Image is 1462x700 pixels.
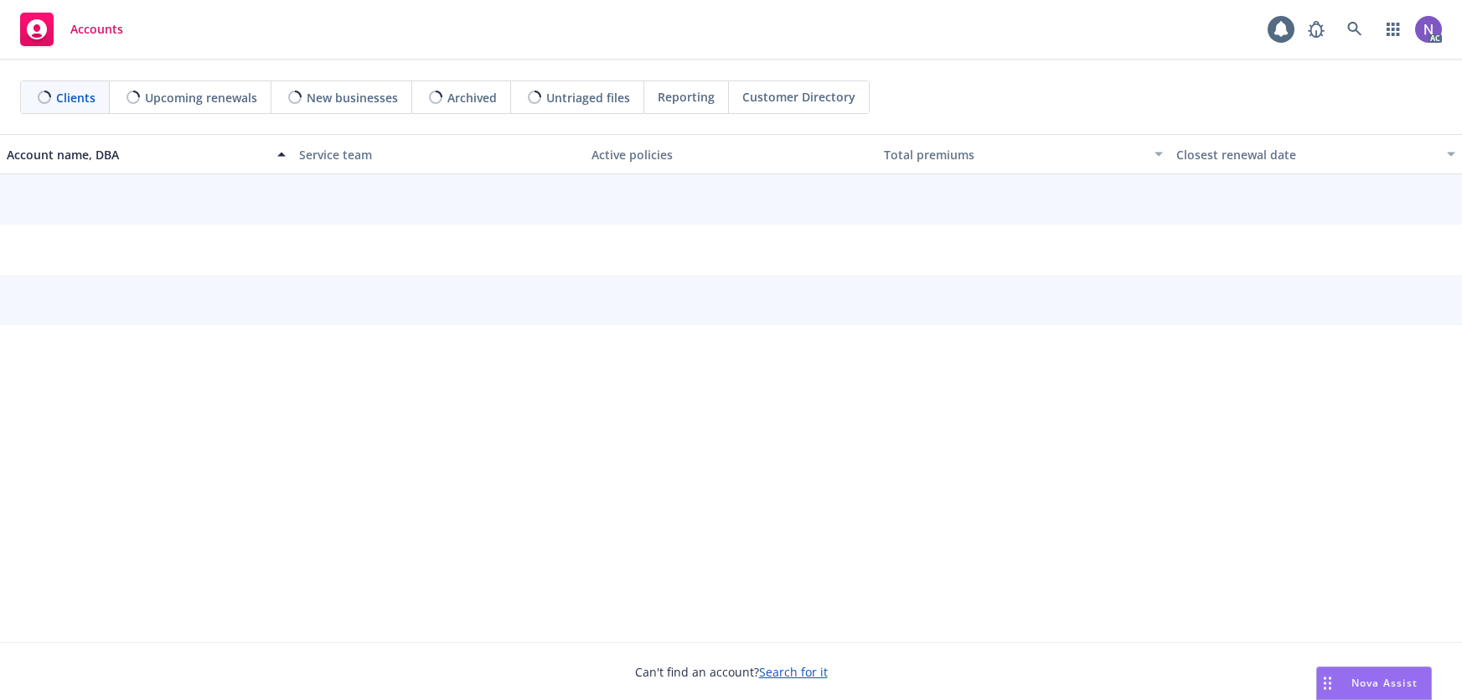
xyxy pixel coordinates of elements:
span: Accounts [70,23,123,36]
span: Nova Assist [1351,676,1418,690]
div: Service team [299,146,578,163]
a: Accounts [13,6,130,53]
button: Active policies [585,134,877,174]
span: Upcoming renewals [145,89,257,106]
button: Total premiums [877,134,1170,174]
div: Total premiums [884,146,1144,163]
div: Active policies [592,146,870,163]
img: photo [1415,16,1442,43]
span: Can't find an account? [635,663,828,681]
span: Archived [447,89,497,106]
span: Customer Directory [742,88,855,106]
div: Closest renewal date [1176,146,1437,163]
span: Clients [56,89,96,106]
span: Reporting [658,88,715,106]
a: Search [1338,13,1372,46]
a: Report a Bug [1299,13,1333,46]
button: Nova Assist [1316,666,1432,700]
div: Account name, DBA [7,146,267,163]
button: Service team [292,134,585,174]
button: Closest renewal date [1170,134,1462,174]
span: Untriaged files [546,89,630,106]
div: Drag to move [1317,667,1338,699]
span: New businesses [307,89,398,106]
a: Switch app [1377,13,1410,46]
a: Search for it [759,664,828,680]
